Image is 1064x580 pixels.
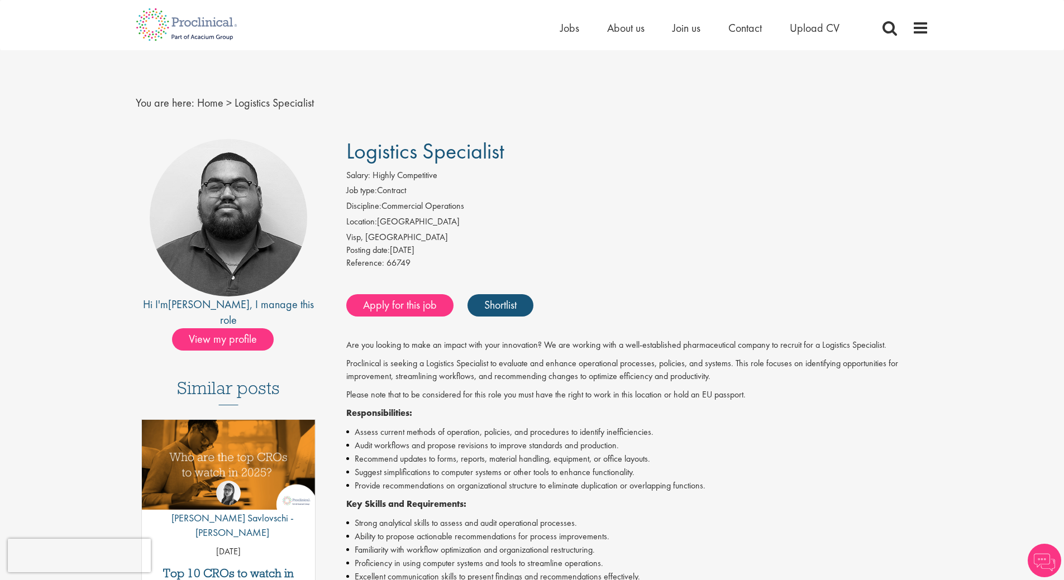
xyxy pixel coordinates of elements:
[168,297,250,311] a: [PERSON_NAME]
[136,95,194,110] span: You are here:
[346,215,377,228] label: Location:
[346,244,390,256] span: Posting date:
[346,169,370,182] label: Salary:
[728,21,762,35] a: Contact
[346,543,929,557] li: Familiarity with workflow optimization and organizational restructuring.
[346,184,929,200] li: Contract
[346,479,929,492] li: Provide recommendations on organizational structure to eliminate duplication or overlapping funct...
[142,420,316,519] a: Link to a post
[346,257,384,270] label: Reference:
[142,511,316,539] p: [PERSON_NAME] Savlovschi - [PERSON_NAME]
[672,21,700,35] a: Join us
[346,357,929,383] p: Proclinical is seeking a Logistics Specialist to evaluate and enhance operational processes, poli...
[346,407,412,419] strong: Responsibilities:
[346,294,454,317] a: Apply for this job
[346,452,929,466] li: Recommend updates to forms, reports, material handling, equipment, or office layouts.
[172,330,285,345] a: View my profile
[346,184,377,197] label: Job type:
[346,200,929,215] li: Commercial Operations
[346,339,929,352] p: Are you looking to make an impact with your innovation? We are working with a well-established ph...
[346,498,466,510] strong: Key Skills and Requirements:
[387,257,411,269] span: 66749
[197,95,223,110] a: breadcrumb link
[346,215,929,231] li: [GEOGRAPHIC_DATA]
[373,169,437,181] span: Highly Competitive
[226,95,232,110] span: >
[346,244,929,257] div: [DATE]
[142,545,316,558] p: [DATE]
[346,439,929,452] li: Audit workflows and propose revisions to improve standards and production.
[467,294,533,317] a: Shortlist
[177,378,280,405] h3: Similar posts
[346,137,504,165] span: Logistics Specialist
[346,389,929,401] p: Please note that to be considered for this role you must have the right to work in this location ...
[346,530,929,543] li: Ability to propose actionable recommendations for process improvements.
[346,516,929,530] li: Strong analytical skills to assess and audit operational processes.
[142,481,316,545] a: Theodora Savlovschi - Wicks [PERSON_NAME] Savlovschi - [PERSON_NAME]
[136,296,322,328] div: Hi I'm , I manage this role
[150,139,307,296] img: imeage of recruiter Ashley Bennett
[1028,544,1061,577] img: Chatbot
[142,420,316,510] img: Top 10 CROs 2025 | Proclinical
[346,557,929,570] li: Proficiency in using computer systems and tools to streamline operations.
[172,328,274,351] span: View my profile
[346,200,381,213] label: Discipline:
[346,466,929,479] li: Suggest simplifications to computer systems or other tools to enhance functionality.
[235,95,314,110] span: Logistics Specialist
[560,21,579,35] a: Jobs
[8,539,151,572] iframe: reCAPTCHA
[346,425,929,439] li: Assess current methods of operation, policies, and procedures to identify inefficiencies.
[790,21,839,35] a: Upload CV
[216,481,241,505] img: Theodora Savlovschi - Wicks
[607,21,645,35] a: About us
[346,231,929,244] div: Visp, [GEOGRAPHIC_DATA]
